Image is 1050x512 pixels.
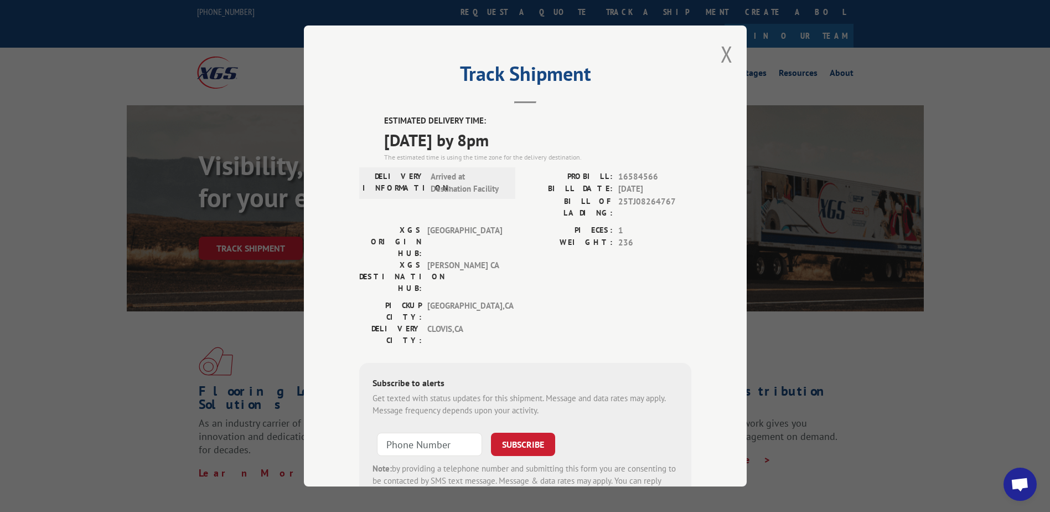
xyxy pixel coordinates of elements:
[491,433,555,456] button: SUBSCRIBE
[359,300,422,323] label: PICKUP CITY:
[618,171,691,183] span: 16584566
[427,300,502,323] span: [GEOGRAPHIC_DATA] , CA
[363,171,425,196] label: DELIVERY INFORMATION:
[373,463,392,474] strong: Note:
[427,224,502,259] span: [GEOGRAPHIC_DATA]
[1004,468,1037,501] a: Open chat
[431,171,505,196] span: Arrived at Destination Facility
[359,224,422,259] label: XGS ORIGIN HUB:
[525,224,613,237] label: PIECES:
[377,433,482,456] input: Phone Number
[373,463,678,500] div: by providing a telephone number and submitting this form you are consenting to be contacted by SM...
[618,237,691,249] span: 236
[618,183,691,196] span: [DATE]
[618,196,691,219] span: 25TJ08264767
[384,115,691,127] label: ESTIMATED DELIVERY TIME:
[373,376,678,392] div: Subscribe to alerts
[525,196,613,219] label: BILL OF LADING:
[359,66,691,87] h2: Track Shipment
[359,259,422,294] label: XGS DESTINATION HUB:
[427,323,502,346] span: CLOVIS , CA
[721,39,733,69] button: Close modal
[373,392,678,417] div: Get texted with status updates for this shipment. Message and data rates may apply. Message frequ...
[525,171,613,183] label: PROBILL:
[384,152,691,162] div: The estimated time is using the time zone for the delivery destination.
[384,127,691,152] span: [DATE] by 8pm
[525,237,613,249] label: WEIGHT:
[618,224,691,237] span: 1
[359,323,422,346] label: DELIVERY CITY:
[525,183,613,196] label: BILL DATE:
[427,259,502,294] span: [PERSON_NAME] CA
